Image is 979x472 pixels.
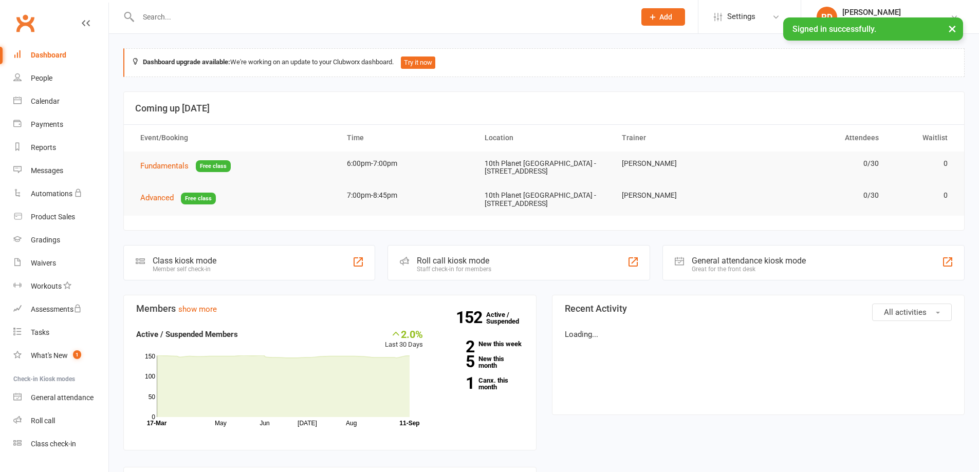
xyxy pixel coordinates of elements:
h3: Coming up [DATE] [135,103,953,114]
div: We're working on an update to your Clubworx dashboard. [123,48,965,77]
a: Class kiosk mode [13,432,108,456]
div: Staff check-in for members [417,266,491,273]
input: Search... [135,10,628,24]
div: Roll call [31,417,55,425]
td: 0 [888,152,957,176]
a: Assessments [13,298,108,321]
button: Add [641,8,685,26]
td: [PERSON_NAME] [613,183,750,207]
div: Tasks [31,328,49,336]
a: Waivers [13,252,108,275]
div: Messages [31,166,63,175]
a: Reports [13,136,108,159]
a: 1Canx. this month [438,377,524,390]
div: What's New [31,351,68,360]
div: [PERSON_NAME] [842,8,950,17]
a: Payments [13,113,108,136]
th: Location [475,125,613,151]
p: Loading... [565,328,952,341]
th: Attendees [750,125,888,151]
div: Payments [31,120,63,128]
span: Fundamentals [140,161,189,171]
th: Time [338,125,475,151]
div: General attendance kiosk mode [692,256,806,266]
a: Workouts [13,275,108,298]
span: All activities [884,308,927,317]
div: Dashboard [31,51,66,59]
a: Calendar [13,90,108,113]
a: General attendance kiosk mode [13,386,108,409]
strong: Active / Suspended Members [136,330,238,339]
div: Last 30 Days [385,328,423,350]
strong: 2 [438,339,474,354]
a: People [13,67,108,90]
button: All activities [872,304,952,321]
a: show more [178,305,217,314]
div: Great for the front desk [692,266,806,273]
a: Dashboard [13,44,108,67]
div: 10th Planet [GEOGRAPHIC_DATA] [842,17,950,26]
button: Try it now [401,56,435,69]
td: [PERSON_NAME] [613,152,750,176]
a: Gradings [13,229,108,252]
div: Reports [31,143,56,152]
h3: Recent Activity [565,304,952,314]
span: Free class [181,193,216,204]
div: People [31,74,52,82]
span: Free class [196,160,231,172]
td: 0 [888,183,957,207]
div: Class kiosk mode [153,256,216,266]
td: 0/30 [750,152,888,176]
div: Workouts [31,282,62,290]
div: Class check-in [31,440,76,448]
a: Messages [13,159,108,182]
div: Member self check-in [153,266,216,273]
h3: Members [136,304,524,314]
span: Settings [727,5,755,28]
span: Signed in successfully. [792,24,876,34]
div: RD [817,7,837,27]
div: 2.0% [385,328,423,339]
strong: 152 [456,310,486,325]
strong: 1 [438,375,474,391]
button: FundamentalsFree class [140,160,231,173]
div: Product Sales [31,213,75,221]
div: General attendance [31,393,94,402]
strong: 5 [438,354,474,369]
span: Add [659,13,672,21]
td: 10th Planet [GEOGRAPHIC_DATA] - [STREET_ADDRESS] [475,152,613,184]
div: Roll call kiosk mode [417,256,491,266]
div: Automations [31,190,72,198]
span: Advanced [140,193,174,202]
a: Automations [13,182,108,205]
td: 7:00pm-8:45pm [338,183,475,207]
th: Waitlist [888,125,957,151]
div: Calendar [31,97,60,105]
span: 1 [73,350,81,359]
strong: Dashboard upgrade available: [143,58,230,66]
a: Tasks [13,321,108,344]
button: AdvancedFree class [140,192,216,204]
th: Trainer [613,125,750,151]
th: Event/Booking [131,125,338,151]
a: 2New this week [438,341,524,347]
div: Assessments [31,305,82,313]
td: 10th Planet [GEOGRAPHIC_DATA] - [STREET_ADDRESS] [475,183,613,216]
a: 5New this month [438,355,524,369]
a: 152Active / Suspended [486,304,531,332]
a: Product Sales [13,205,108,229]
a: Clubworx [12,10,38,36]
div: Waivers [31,259,56,267]
a: What's New1 [13,344,108,367]
div: Gradings [31,236,60,244]
a: Roll call [13,409,108,432]
td: 0/30 [750,183,888,207]
button: × [943,17,962,40]
td: 6:00pm-7:00pm [338,152,475,176]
